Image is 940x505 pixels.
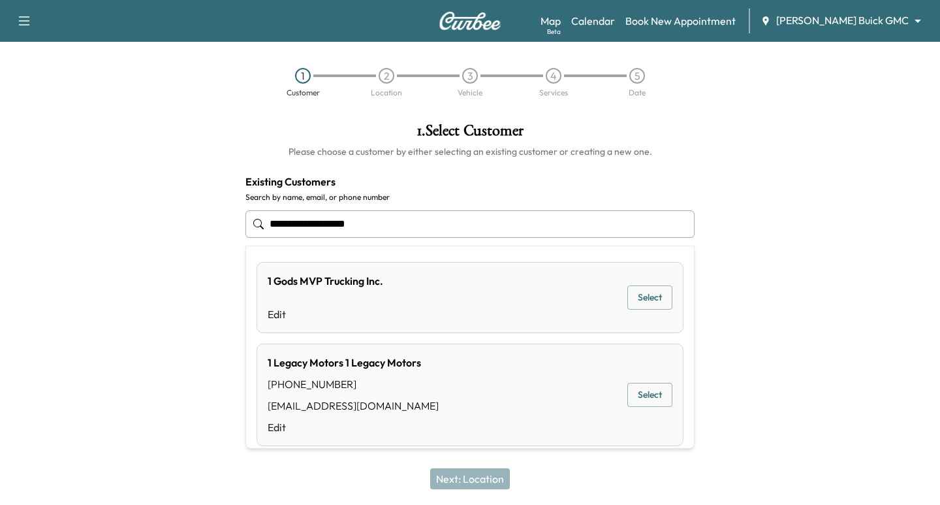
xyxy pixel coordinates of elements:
[379,68,394,84] div: 2
[571,13,615,29] a: Calendar
[268,376,439,392] div: [PHONE_NUMBER]
[539,89,568,97] div: Services
[540,13,561,29] a: MapBeta
[268,419,439,435] a: Edit
[268,355,439,370] div: 1 Legacy Motors 1 Legacy Motors
[245,174,695,189] h4: Existing Customers
[268,398,439,414] div: [EMAIL_ADDRESS][DOMAIN_NAME]
[462,68,478,84] div: 3
[627,383,672,407] button: Select
[629,68,645,84] div: 5
[776,13,909,28] span: [PERSON_NAME] Buick GMC
[295,68,311,84] div: 1
[268,306,383,322] a: Edit
[245,145,695,158] h6: Please choose a customer by either selecting an existing customer or creating a new one.
[245,192,695,203] label: Search by name, email, or phone number
[439,12,501,30] img: Curbee Logo
[627,285,672,310] button: Select
[629,89,646,97] div: Date
[268,273,383,289] div: 1 Gods MVP Trucking Inc.
[245,123,695,145] h1: 1 . Select Customer
[625,13,736,29] a: Book New Appointment
[371,89,402,97] div: Location
[287,89,320,97] div: Customer
[458,89,482,97] div: Vehicle
[546,68,561,84] div: 4
[547,27,561,37] div: Beta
